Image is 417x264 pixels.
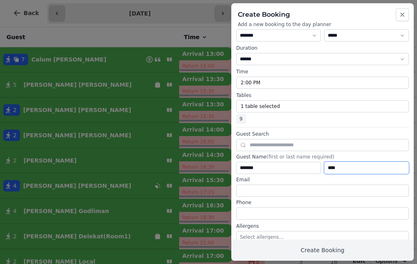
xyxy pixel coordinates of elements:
[236,223,409,229] label: Allergens
[236,199,409,206] label: Phone
[236,100,409,112] button: 1 table selected
[236,131,409,137] label: Guest Search
[236,231,409,243] button: Select allergens...
[236,45,409,51] label: Duration
[236,114,246,124] span: 9
[236,68,409,75] label: Time
[236,176,409,183] label: Email
[238,10,407,20] h2: Create Booking
[238,21,407,28] p: Add a new booking to the day planner
[236,154,409,160] label: Guest Name
[231,240,414,261] button: Create Booking
[240,234,283,240] span: Select allergens...
[236,92,409,99] label: Tables
[236,77,409,89] button: 2:00 PM
[266,154,334,160] span: (first or last name required)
